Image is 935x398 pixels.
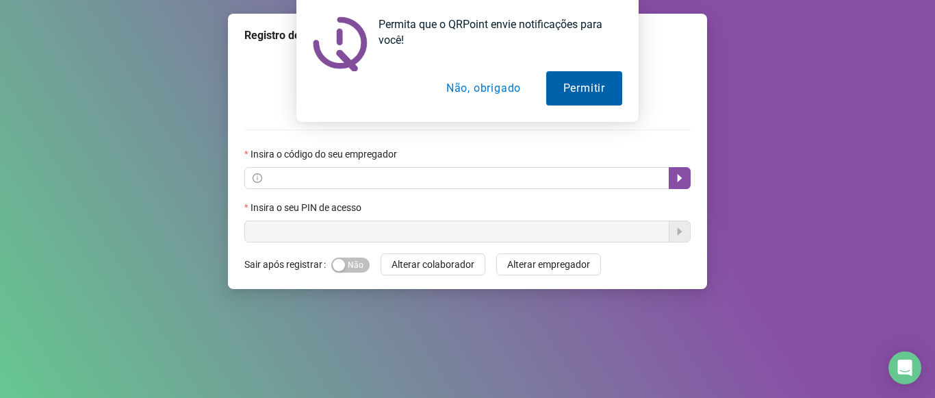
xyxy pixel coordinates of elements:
[244,200,370,215] label: Insira o seu PIN de acesso
[429,71,538,105] button: Não, obrigado
[244,253,331,275] label: Sair após registrar
[392,257,474,272] span: Alterar colaborador
[674,173,685,184] span: caret-right
[244,147,406,162] label: Insira o código do seu empregador
[888,351,921,384] div: Open Intercom Messenger
[496,253,601,275] button: Alterar empregador
[507,257,590,272] span: Alterar empregador
[313,16,368,71] img: notification icon
[381,253,485,275] button: Alterar colaborador
[253,173,262,183] span: info-circle
[368,16,622,48] div: Permita que o QRPoint envie notificações para você!
[546,71,622,105] button: Permitir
